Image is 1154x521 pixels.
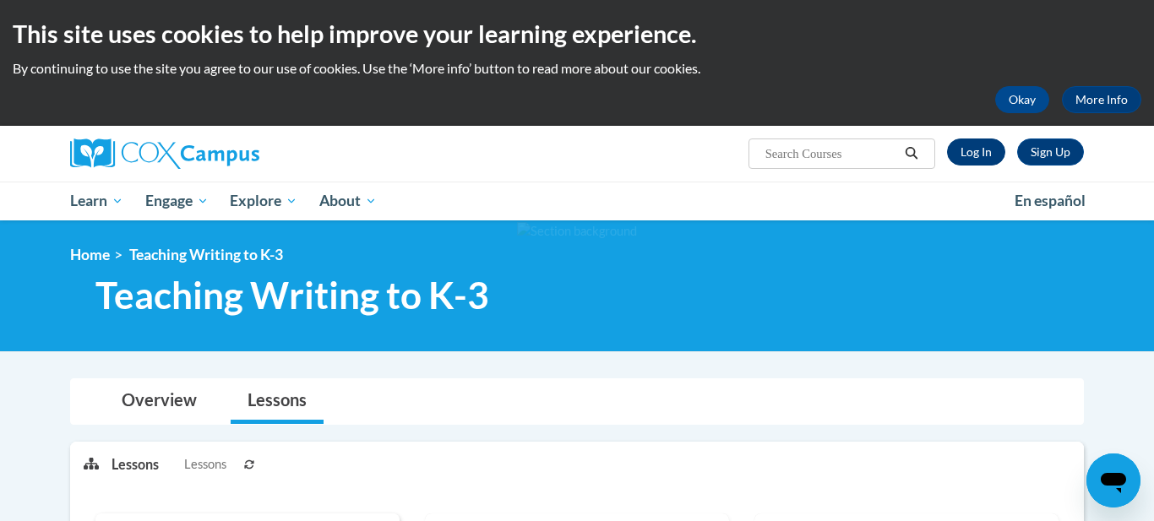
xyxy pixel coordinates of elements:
p: By continuing to use the site you agree to our use of cookies. Use the ‘More info’ button to read... [13,59,1141,78]
a: About [308,182,388,220]
span: Explore [230,191,297,211]
span: En español [1015,192,1086,209]
div: Main menu [45,182,1109,220]
a: Lessons [231,379,324,424]
span: Lessons [184,455,226,474]
img: Section background [517,222,637,241]
img: Cox Campus [70,138,259,169]
h2: This site uses cookies to help improve your learning experience. [13,17,1141,51]
a: Home [70,246,110,263]
input: Search Courses [764,144,899,164]
span: Teaching Writing to K-3 [129,246,283,263]
a: En español [1004,183,1097,219]
a: Cox Campus [70,138,391,169]
a: Learn [59,182,134,220]
a: Register [1017,138,1084,166]
span: About [319,191,377,211]
a: Engage [134,182,220,220]
a: More Info [1062,86,1141,113]
a: Explore [219,182,308,220]
span: Engage [145,191,209,211]
a: Overview [105,379,214,424]
span: Learn [70,191,123,211]
button: Okay [995,86,1049,113]
p: Lessons [112,455,159,474]
a: Log In [947,138,1005,166]
iframe: Button to launch messaging window [1086,453,1140,507]
span: Teaching Writing to K-3 [95,273,489,317]
button: Search [899,144,924,164]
